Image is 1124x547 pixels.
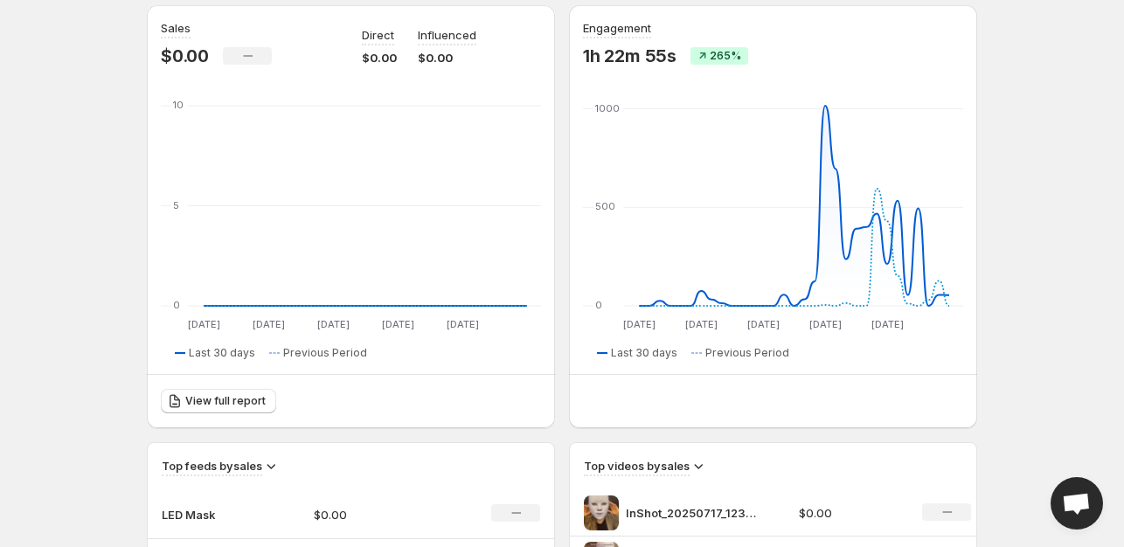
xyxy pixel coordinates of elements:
[173,299,180,311] text: 0
[189,346,255,360] span: Last 30 days
[611,346,677,360] span: Last 30 days
[447,318,479,330] text: [DATE]
[623,318,656,330] text: [DATE]
[162,457,262,474] h3: Top feeds by sales
[161,389,276,413] a: View full report
[626,504,757,522] p: InShot_20250717_123901872
[583,19,651,37] h3: Engagement
[799,504,902,522] p: $0.00
[362,26,394,44] p: Direct
[595,200,615,212] text: 500
[314,506,438,523] p: $0.00
[317,318,350,330] text: [DATE]
[382,318,414,330] text: [DATE]
[595,102,620,114] text: 1000
[188,318,220,330] text: [DATE]
[584,457,690,474] h3: Top videos by sales
[418,49,476,66] p: $0.00
[253,318,285,330] text: [DATE]
[710,49,741,63] span: 265%
[705,346,789,360] span: Previous Period
[871,318,904,330] text: [DATE]
[173,99,184,111] text: 10
[685,318,718,330] text: [DATE]
[584,495,619,530] img: InShot_20250717_123901872
[185,394,266,408] span: View full report
[747,318,780,330] text: [DATE]
[595,299,602,311] text: 0
[283,346,367,360] span: Previous Period
[161,19,191,37] h3: Sales
[1051,477,1103,530] a: Open chat
[418,26,476,44] p: Influenced
[162,506,249,523] p: LED Mask
[173,199,179,211] text: 5
[583,45,676,66] p: 1h 22m 55s
[161,45,209,66] p: $0.00
[362,49,397,66] p: $0.00
[809,318,842,330] text: [DATE]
